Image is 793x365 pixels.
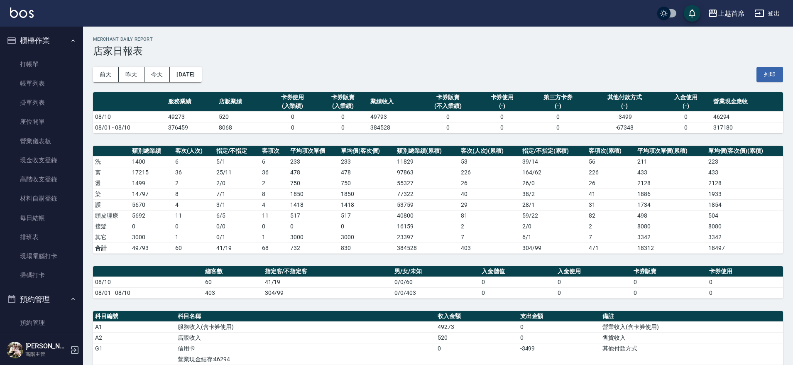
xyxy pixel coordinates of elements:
[170,67,201,82] button: [DATE]
[529,102,586,110] div: (-)
[459,146,520,157] th: 客次(人次)(累積)
[339,243,395,253] td: 830
[173,199,214,210] td: 4
[214,189,260,199] td: 7 / 1
[635,243,707,253] td: 18312
[368,92,419,112] th: 業績收入
[395,156,458,167] td: 11829
[459,210,520,221] td: 81
[663,102,709,110] div: (-)
[436,321,518,332] td: 49273
[395,199,458,210] td: 53759
[631,266,707,277] th: 卡券販賣
[130,210,173,221] td: 5692
[631,287,707,298] td: 0
[173,243,214,253] td: 60
[320,93,366,102] div: 卡券販賣
[706,167,783,178] td: 433
[93,210,130,221] td: 頭皮理療
[214,178,260,189] td: 2 / 0
[339,210,395,221] td: 517
[93,67,119,82] button: 前天
[217,111,267,122] td: 520
[269,93,316,102] div: 卡券使用
[214,243,260,253] td: 41/19
[260,232,288,243] td: 1
[587,178,635,189] td: 26
[459,156,520,167] td: 53
[7,342,23,358] img: Person
[166,111,217,122] td: 49273
[421,102,475,110] div: (不入業績)
[214,232,260,243] td: 0 / 1
[368,122,419,133] td: 384528
[93,321,176,332] td: A1
[459,167,520,178] td: 226
[130,199,173,210] td: 5670
[173,146,214,157] th: 客次(人次)
[518,321,601,332] td: 0
[459,221,520,232] td: 2
[661,122,711,133] td: 0
[173,167,214,178] td: 36
[706,156,783,167] td: 223
[93,92,783,133] table: a dense table
[477,122,528,133] td: 0
[635,210,707,221] td: 498
[684,5,700,22] button: save
[269,102,316,110] div: (入業績)
[93,243,130,253] td: 合計
[93,111,166,122] td: 08/10
[392,287,480,298] td: 0/0/403
[288,189,339,199] td: 1850
[436,332,518,343] td: 520
[520,156,587,167] td: 39 / 14
[176,343,436,354] td: 信用卡
[260,199,288,210] td: 4
[480,277,556,287] td: 0
[520,146,587,157] th: 指定/不指定(累積)
[339,232,395,243] td: 3000
[288,146,339,157] th: 平均項次單價
[288,243,339,253] td: 732
[480,266,556,277] th: 入金儲值
[260,243,288,253] td: 68
[591,93,658,102] div: 其他付款方式
[556,277,631,287] td: 0
[395,232,458,243] td: 23397
[479,93,526,102] div: 卡券使用
[93,156,130,167] td: 洗
[706,146,783,157] th: 單均價(客次價)(累積)
[217,122,267,133] td: 8068
[260,178,288,189] td: 2
[263,266,393,277] th: 指定客/不指定客
[587,146,635,157] th: 客項次(累積)
[263,287,393,298] td: 304/99
[518,343,601,354] td: -3499
[214,167,260,178] td: 25 / 11
[176,354,436,365] td: 營業現金結存:46294
[706,178,783,189] td: 2128
[339,178,395,189] td: 750
[587,156,635,167] td: 56
[288,232,339,243] td: 3000
[320,102,366,110] div: (入業績)
[587,167,635,178] td: 226
[93,232,130,243] td: 其它
[93,167,130,178] td: 剪
[718,8,744,19] div: 上越首席
[631,277,707,287] td: 0
[520,243,587,253] td: 304/99
[176,321,436,332] td: 服務收入(含卡券使用)
[10,7,34,18] img: Logo
[339,221,395,232] td: 0
[130,189,173,199] td: 14797
[756,67,783,82] button: 列印
[173,221,214,232] td: 0
[288,167,339,178] td: 478
[93,311,176,322] th: 科目編號
[661,111,711,122] td: 0
[459,232,520,243] td: 7
[3,247,80,266] a: 現場電腦打卡
[260,221,288,232] td: 0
